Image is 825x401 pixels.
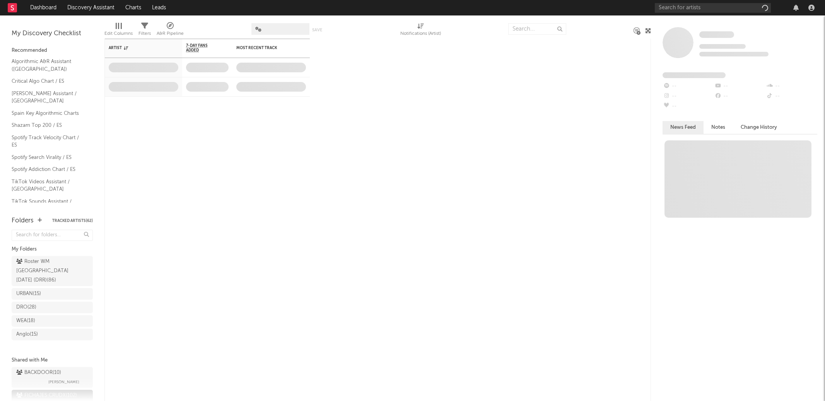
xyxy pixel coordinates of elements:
button: Notes [704,121,733,134]
button: News Feed [663,121,704,134]
div: My Folders [12,245,93,254]
div: Filters [138,29,151,38]
span: [PERSON_NAME] [48,377,79,387]
span: 0 fans last week [699,52,769,56]
button: Save [312,28,322,32]
div: My Discovery Checklist [12,29,93,38]
div: Shared with Me [12,356,93,365]
input: Search... [508,23,566,35]
a: Spotify Addiction Chart / ES [12,165,85,174]
div: -- [663,81,714,91]
a: [PERSON_NAME] Assistant / [GEOGRAPHIC_DATA] [12,89,85,105]
div: Folders [12,216,34,225]
div: -- [663,101,714,111]
div: Artist [109,46,167,50]
a: Spotify Search Virality / ES [12,153,85,162]
div: Filters [138,19,151,42]
a: Algorithmic A&R Assistant ([GEOGRAPHIC_DATA]) [12,57,85,73]
div: BACKDOOR ( 10 ) [16,368,61,377]
div: Roster WM [GEOGRAPHIC_DATA] [DATE] (DRR) ( 86 ) [16,257,71,285]
a: Spain Key Algorithmic Charts [12,109,85,118]
a: TikTok Videos Assistant / [GEOGRAPHIC_DATA] [12,177,85,193]
div: DRO ( 28 ) [16,303,36,312]
div: -- [663,91,714,101]
button: Change History [733,121,785,134]
a: Spotify Track Velocity Chart / ES [12,133,85,149]
div: Edit Columns [104,29,133,38]
span: Some Artist [699,31,734,38]
button: Tracked Artists(62) [52,219,93,223]
span: 7-Day Fans Added [186,43,217,53]
div: WEA ( 18 ) [16,316,35,326]
a: Shazam Top 200 / ES [12,121,85,130]
a: URBAN(15) [12,288,93,300]
a: Roster WM [GEOGRAPHIC_DATA] [DATE] (DRR)(86) [12,256,93,286]
input: Search for artists [655,3,771,13]
div: Edit Columns [104,19,133,42]
div: A&R Pipeline [157,19,184,42]
div: -- [766,91,817,101]
div: -- [766,81,817,91]
div: Most Recent Track [236,46,294,50]
div: Anglo ( 15 ) [16,330,38,339]
a: Some Artist [699,31,734,39]
div: -- [714,81,765,91]
div: Notifications (Artist) [400,29,441,38]
span: Fans Added by Platform [663,72,726,78]
input: Search for folders... [12,230,93,241]
div: Notifications (Artist) [400,19,441,42]
a: DRO(28) [12,302,93,313]
div: Recommended [12,46,93,55]
div: FICHAJES CRUDX ( 102 ) [16,391,77,400]
a: Critical Algo Chart / ES [12,77,85,85]
div: -- [714,91,765,101]
a: TikTok Sounds Assistant / [GEOGRAPHIC_DATA] [12,197,85,213]
a: Anglo(15) [12,329,93,340]
a: WEA(18) [12,315,93,327]
div: URBAN ( 15 ) [16,289,41,299]
div: A&R Pipeline [157,29,184,38]
a: BACKDOOR(10)[PERSON_NAME] [12,367,93,388]
span: Tracking Since: [DATE] [699,44,746,49]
